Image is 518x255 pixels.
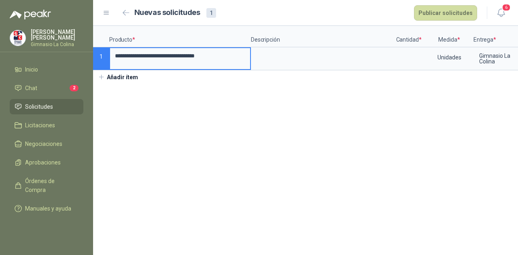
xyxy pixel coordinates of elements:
span: Negociaciones [25,139,62,148]
a: Manuales y ayuda [10,201,83,216]
a: Solicitudes [10,99,83,114]
span: 6 [502,4,511,11]
button: Añadir ítem [93,70,143,84]
img: Company Logo [10,30,25,46]
span: Manuales y ayuda [25,204,71,213]
p: Cantidad [393,26,425,47]
p: [PERSON_NAME] [PERSON_NAME] [31,29,83,40]
span: Licitaciones [25,121,55,130]
a: Aprobaciones [10,155,83,170]
p: Producto [109,26,251,47]
span: Inicio [25,65,38,74]
div: Unidades [426,48,473,67]
p: Descripción [251,26,393,47]
p: Medida [425,26,473,47]
div: 1 [206,8,216,18]
a: Órdenes de Compra [10,173,83,198]
h2: Nuevas solicitudes [134,7,200,19]
a: Inicio [10,62,83,77]
span: Órdenes de Compra [25,177,76,194]
a: Chat2 [10,80,83,96]
p: Gimnasio La Colina [31,42,83,47]
a: Licitaciones [10,118,83,133]
a: Negociaciones [10,136,83,152]
img: Logo peakr [10,10,51,19]
span: 2 [70,85,79,91]
span: Chat [25,84,37,93]
span: Solicitudes [25,102,53,111]
button: 6 [494,6,508,20]
span: Aprobaciones [25,158,61,167]
p: 1 [93,47,109,70]
button: Publicar solicitudes [414,5,477,21]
